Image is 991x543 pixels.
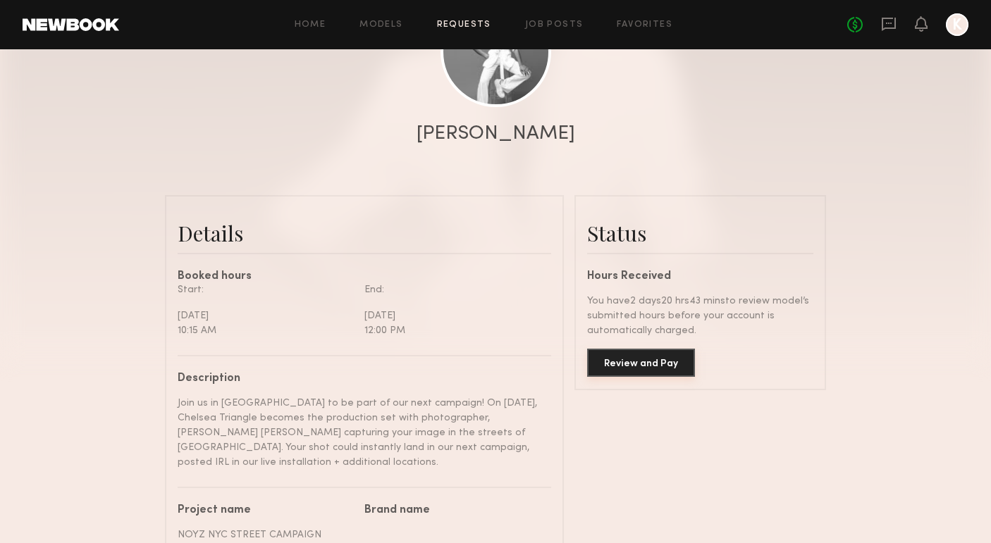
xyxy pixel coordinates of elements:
[178,282,354,297] div: Start:
[178,271,551,282] div: Booked hours
[178,308,354,323] div: [DATE]
[587,219,813,247] div: Status
[178,219,551,247] div: Details
[295,20,326,30] a: Home
[359,20,402,30] a: Models
[364,505,541,516] div: Brand name
[587,271,813,282] div: Hours Received
[946,13,968,36] a: K
[587,294,813,338] div: You have 2 days 20 hrs 43 mins to review model’s submitted hours before your account is automatic...
[178,373,541,385] div: Description
[617,20,672,30] a: Favorites
[178,323,354,338] div: 10:15 AM
[437,20,491,30] a: Requests
[525,20,584,30] a: Job Posts
[364,308,541,323] div: [DATE]
[178,528,354,542] div: NOYZ NYC STREET CAMPAIGN
[178,505,354,516] div: Project name
[417,124,575,144] div: [PERSON_NAME]
[587,349,695,377] button: Review and Pay
[178,396,541,470] div: Join us in [GEOGRAPHIC_DATA] to be part of our next campaign! On [DATE], Chelsea Triangle becomes...
[364,282,541,297] div: End:
[364,323,541,338] div: 12:00 PM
